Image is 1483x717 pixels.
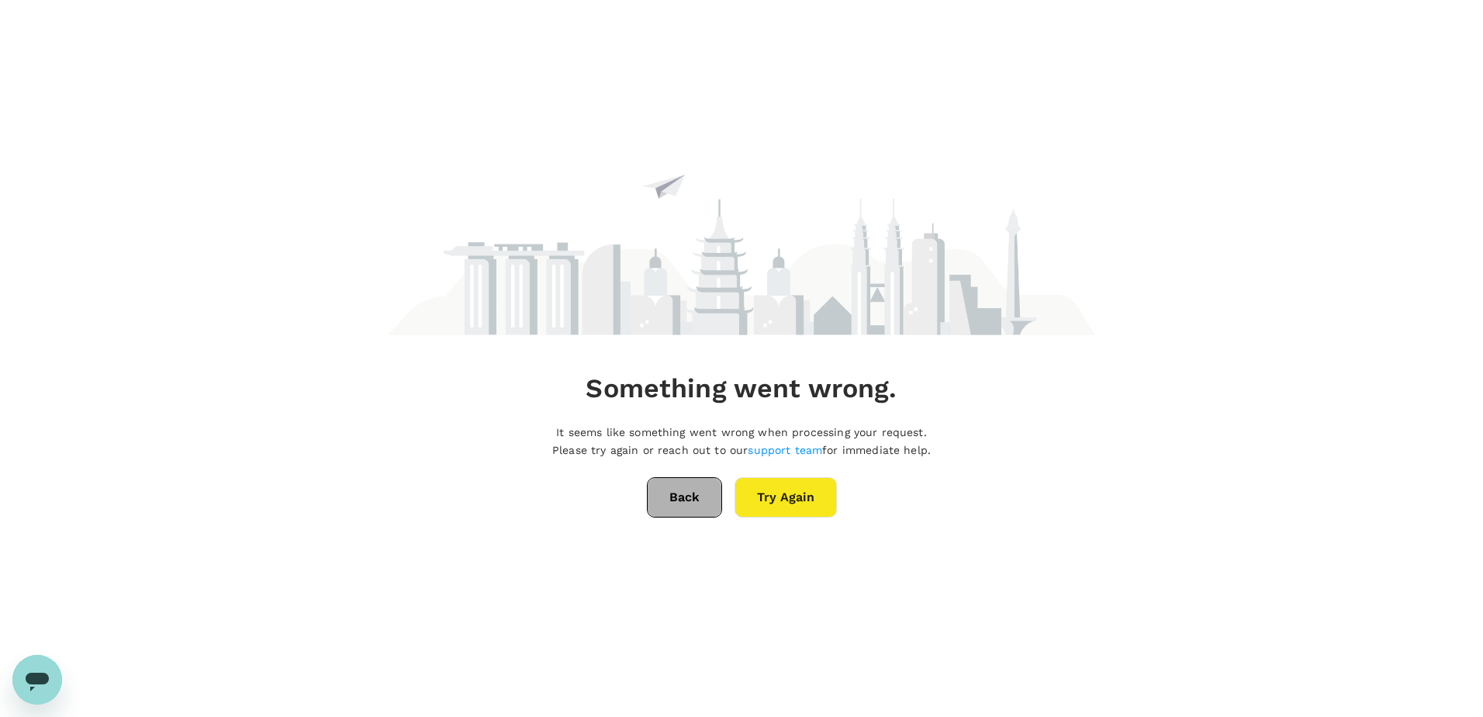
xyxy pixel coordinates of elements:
a: support team [748,444,822,456]
button: Try Again [735,477,837,518]
h4: Something went wrong. [586,372,897,405]
button: Back [647,477,722,518]
p: It seems like something went wrong when processing your request. Please try again or reach out to... [552,424,931,459]
img: maintenance [388,106,1095,335]
iframe: Button to launch messaging window [12,655,62,705]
